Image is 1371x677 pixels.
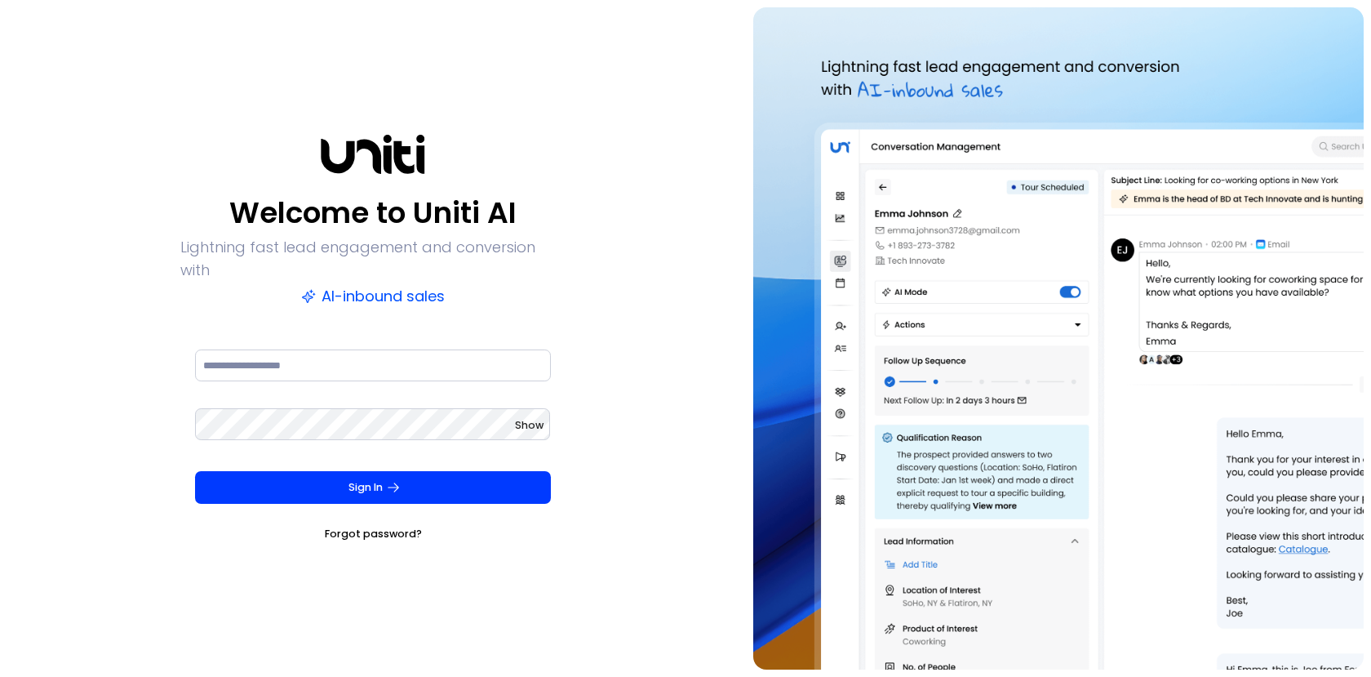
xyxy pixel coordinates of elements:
[515,417,544,434] button: Show
[515,418,544,432] span: Show
[753,7,1364,670] img: auth-hero.png
[195,471,551,504] button: Sign In
[325,526,422,542] a: Forgot password?
[301,285,445,308] p: AI-inbound sales
[180,236,566,282] p: Lightning fast lead engagement and conversion with
[229,194,517,233] p: Welcome to Uniti AI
